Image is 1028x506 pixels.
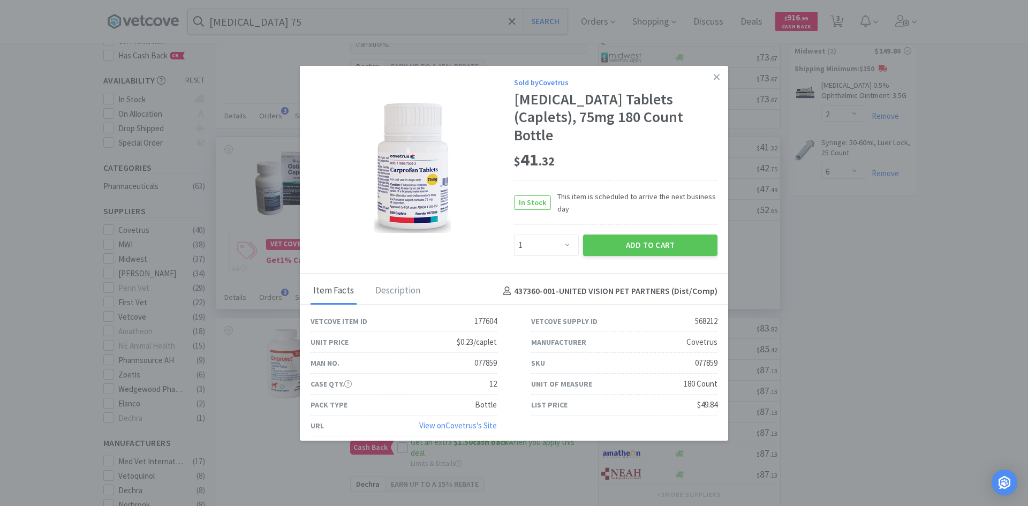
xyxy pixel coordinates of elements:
div: List Price [531,399,568,411]
div: Unit Price [311,336,349,348]
h4: 437360-001 - UNITED VISION PET PARTNERS (Dist/Comp) [499,284,717,298]
div: Description [373,278,423,305]
div: Vetcove Item ID [311,315,367,327]
div: Unit of Measure [531,378,592,390]
div: 568212 [695,315,717,328]
a: View onCovetrus's Site [419,420,497,431]
div: Man No. [311,357,339,369]
span: $ [514,154,520,169]
div: [MEDICAL_DATA] Tablets (Caplets), 75mg 180 Count Bottle [514,90,717,145]
div: $49.84 [697,398,717,411]
div: Bottle [475,398,497,411]
span: In Stock [515,196,550,209]
img: 499020fc84f6491fa9c17a906282a4b2_568212.png [374,99,451,233]
div: Covetrus [686,336,717,349]
div: 077859 [474,357,497,369]
div: Vetcove Supply ID [531,315,598,327]
div: Item Facts [311,278,357,305]
div: Pack Type [311,399,347,411]
span: This item is scheduled to arrive the next business day [551,191,717,215]
div: SKU [531,357,545,369]
button: Add to Cart [583,235,717,256]
span: . 32 [539,154,555,169]
div: 077859 [695,357,717,369]
div: Case Qty. [311,378,352,390]
div: 180 Count [684,377,717,390]
div: 12 [489,377,497,390]
span: 41 [514,149,555,170]
div: $0.23/caplet [457,336,497,349]
div: 177604 [474,315,497,328]
div: Sold by Covetrus [514,77,717,88]
div: Manufacturer [531,336,586,348]
div: URL [311,420,324,432]
div: Open Intercom Messenger [992,470,1017,495]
